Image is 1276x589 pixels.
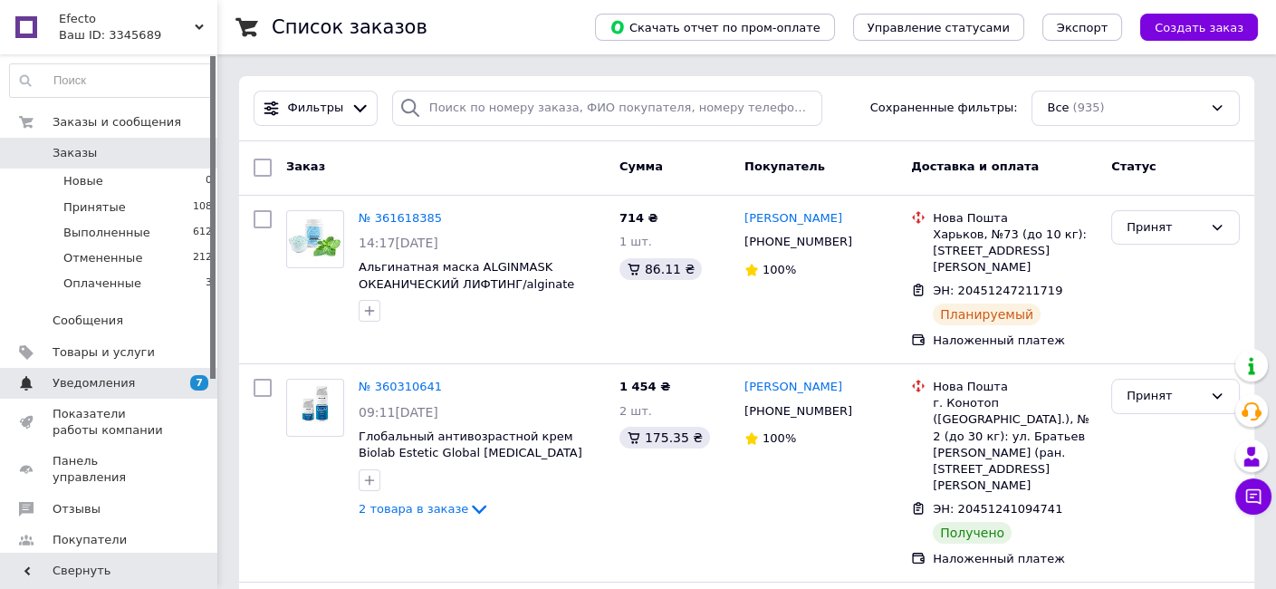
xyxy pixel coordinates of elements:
span: 100% [763,431,796,445]
span: Покупатель [744,159,825,173]
span: Заказ [286,159,325,173]
div: г. Конотоп ([GEOGRAPHIC_DATA].), № 2 (до 30 кг): ул. Братьев [PERSON_NAME] (ран. [STREET_ADDRESS]... [933,395,1097,494]
span: Экспорт [1057,21,1108,34]
div: [PHONE_NUMBER] [741,400,856,423]
button: Создать заказ [1140,14,1258,41]
span: 14:17[DATE] [359,236,438,250]
div: [PHONE_NUMBER] [741,230,856,254]
a: [PERSON_NAME] [744,210,842,227]
span: 714 ₴ [619,211,658,225]
button: Экспорт [1042,14,1122,41]
span: Панель управления [53,453,168,486]
a: Альгинатная маска ALGINMASK ОКЕАНИЧЕСКИЙ ЛИФТИНГ/alginate OCEANIC LIFTING mask, 200 гр. (FM1) [359,260,585,307]
div: Наложенный платеж [933,333,1097,349]
img: Фото товару [297,380,333,436]
span: Статус [1111,159,1156,173]
div: Принят [1127,218,1203,237]
button: Чат с покупателем [1235,478,1271,515]
a: Фото товару [286,379,344,437]
div: 175.35 ₴ [619,427,710,449]
span: Оплаченные [63,275,141,292]
a: Фото товару [286,210,344,268]
a: Создать заказ [1122,20,1258,34]
span: 612 [193,225,212,241]
span: Сообщения [53,313,123,329]
a: № 360310641 [359,380,442,393]
span: 3 [206,275,212,292]
span: Сумма [619,159,663,173]
span: 2 шт. [619,404,652,418]
span: Сохраненные фильтры: [870,100,1018,117]
span: Доставка и оплата [911,159,1039,173]
span: 1 шт. [619,235,652,248]
div: Получено [933,522,1012,544]
span: Уведомления [53,375,135,391]
span: 212 [193,250,212,266]
span: 09:11[DATE] [359,405,438,420]
button: Скачать отчет по пром-оплате [595,14,835,41]
div: 86.11 ₴ [619,258,702,280]
span: Управление статусами [868,21,1010,34]
span: Efecto [59,11,195,27]
img: Фото товару [287,216,343,261]
span: Все [1047,100,1069,117]
span: Товары и услуги [53,344,155,361]
span: Новые [63,173,103,189]
span: Скачать отчет по пром-оплате [609,19,820,35]
div: Наложенный платеж [933,551,1097,567]
input: Поиск [10,64,213,97]
span: 108 [193,199,212,216]
span: ЭН: 20451241094741 [933,502,1062,516]
a: [PERSON_NAME] [744,379,842,396]
a: 2 товара в заказе [359,502,490,516]
input: Поиск по номеру заказа, ФИО покупателя, номеру телефона, Email, номеру накладной [392,91,822,126]
span: Заказы [53,145,97,161]
div: Нова Пошта [933,379,1097,395]
span: Отмененные [63,250,142,266]
span: Заказы и сообщения [53,114,181,130]
span: Фильтры [288,100,344,117]
div: Принят [1127,387,1203,406]
span: 0 [206,173,212,189]
div: Ваш ID: 3345689 [59,27,217,43]
h1: Список заказов [272,16,427,38]
span: Создать заказ [1155,21,1243,34]
span: (935) [1073,101,1105,114]
div: Планируемый [933,304,1041,325]
span: 100% [763,263,796,276]
span: Показатели работы компании [53,406,168,439]
div: Харьков, №73 (до 10 кг): [STREET_ADDRESS][PERSON_NAME] [933,227,1097,276]
span: Принятые [63,199,126,216]
span: 2 товара в заказе [359,502,468,516]
div: Нова Пошта [933,210,1097,227]
span: 7 [190,375,208,391]
span: Отзывы [53,501,101,517]
span: Выполненные [63,225,150,241]
span: ЭН: 20451247211719 [933,284,1062,297]
span: Покупатели [53,532,127,548]
button: Управление статусами [853,14,1024,41]
a: № 361618385 [359,211,442,225]
span: 1 454 ₴ [619,380,670,393]
a: Глобальный антивозрастной крем Biolab Estetic Global [MEDICAL_DATA] (100мл). [359,430,582,477]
